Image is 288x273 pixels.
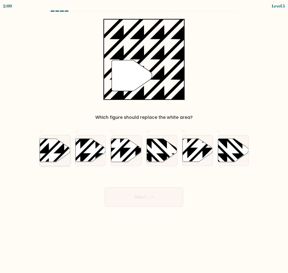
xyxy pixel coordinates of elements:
[3,3,12,9] div: 2:09
[105,187,183,207] button: Next
[272,3,285,9] div: Level 5
[146,128,150,135] span: d.
[39,128,43,135] span: a.
[43,114,245,121] div: Which figure should replace the white area?
[111,128,115,135] span: c.
[75,128,79,135] span: b.
[182,128,186,135] span: e.
[218,128,220,135] span: f.
[112,60,152,91] g: "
